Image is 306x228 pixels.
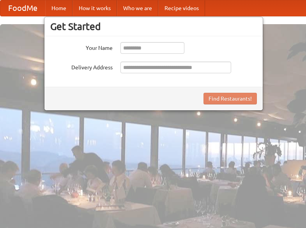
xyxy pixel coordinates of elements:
[50,21,257,32] h3: Get Started
[0,0,45,16] a: FoodMe
[203,93,257,104] button: Find Restaurants!
[50,42,113,52] label: Your Name
[45,0,73,16] a: Home
[117,0,158,16] a: Who we are
[50,62,113,71] label: Delivery Address
[158,0,205,16] a: Recipe videos
[73,0,117,16] a: How it works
